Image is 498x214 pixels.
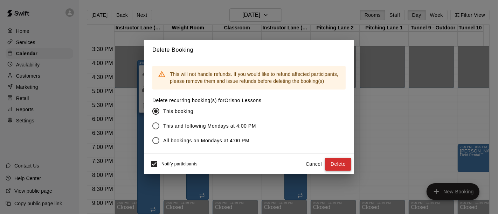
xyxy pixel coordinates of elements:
label: Delete recurring booking(s) for Orisno Lessons [152,97,262,104]
button: Cancel [303,158,325,171]
button: Delete [325,158,351,171]
span: Notify participants [161,162,198,167]
span: This and following Mondays at 4:00 PM [163,122,256,130]
span: This booking [163,108,193,115]
div: This will not handle refunds. If you would like to refund affected participants, please remove th... [170,68,340,87]
span: All bookings on Mondays at 4:00 PM [163,137,249,144]
h2: Delete Booking [144,40,354,60]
